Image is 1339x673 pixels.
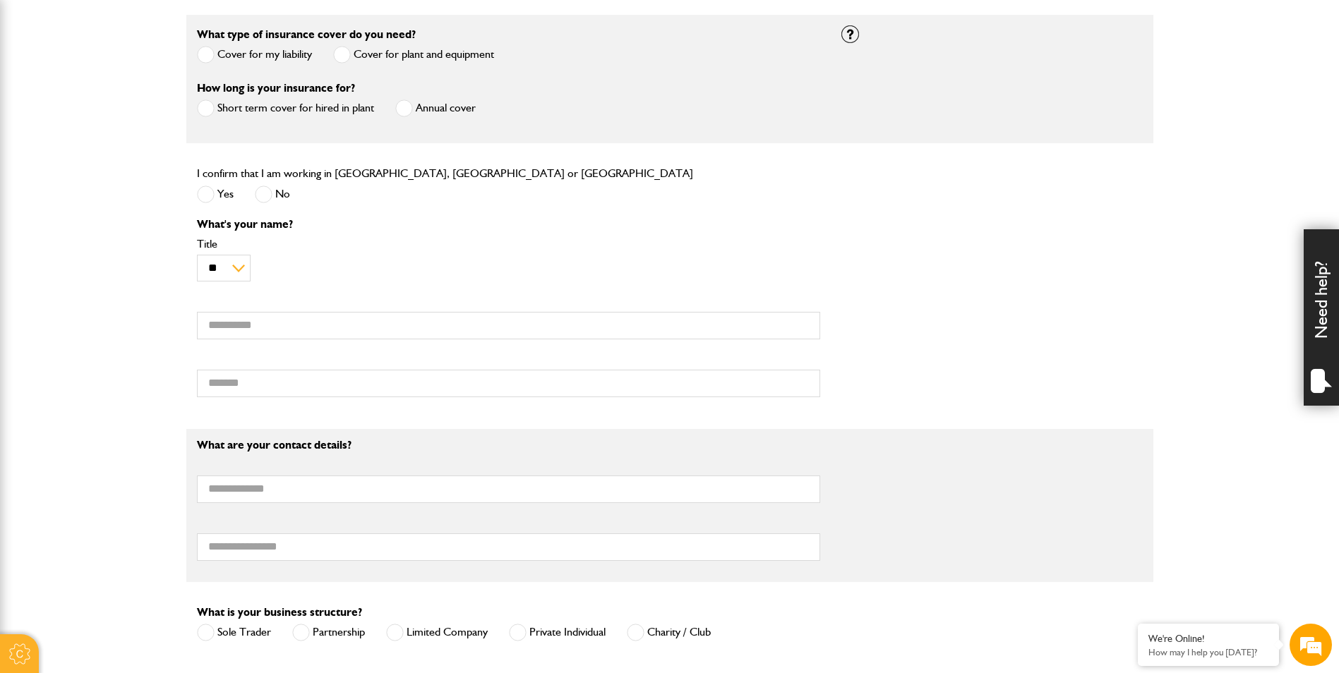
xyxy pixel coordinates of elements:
p: How may I help you today? [1148,647,1268,657]
label: What is your business structure? [197,607,362,618]
div: We're Online! [1148,633,1268,645]
label: Short term cover for hired in plant [197,99,374,117]
p: What's your name? [197,219,820,230]
label: No [255,186,290,203]
label: Sole Trader [197,624,271,641]
label: Yes [197,186,234,203]
label: Cover for my liability [197,46,312,63]
label: Limited Company [386,624,488,641]
label: Partnership [292,624,365,641]
label: Charity / Club [627,624,711,641]
p: What are your contact details? [197,439,820,451]
label: Private Individual [509,624,606,641]
label: What type of insurance cover do you need? [197,29,416,40]
label: Annual cover [395,99,476,117]
div: Need help? [1304,229,1339,406]
label: Cover for plant and equipment [333,46,494,63]
label: I confirm that I am working in [GEOGRAPHIC_DATA], [GEOGRAPHIC_DATA] or [GEOGRAPHIC_DATA] [197,168,693,179]
label: How long is your insurance for? [197,83,355,94]
label: Title [197,238,820,250]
